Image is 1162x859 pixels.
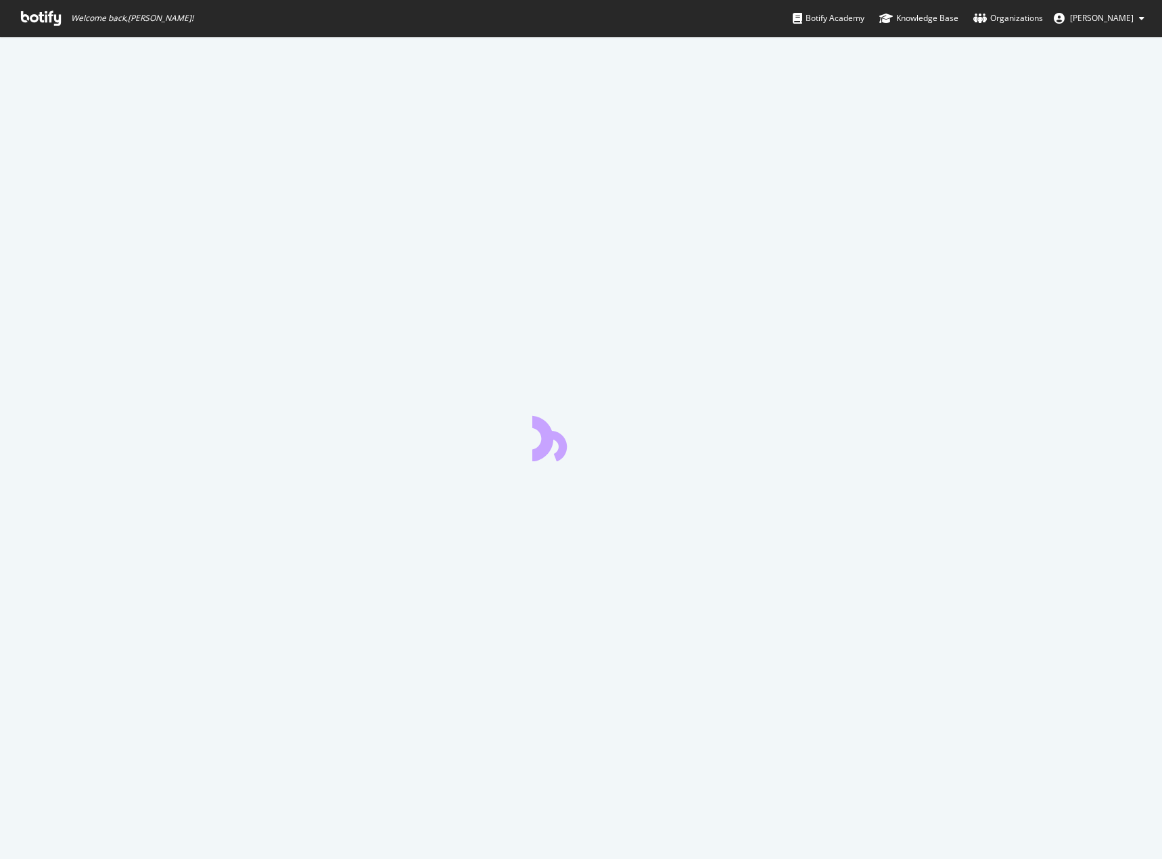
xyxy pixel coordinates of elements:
[879,11,958,25] div: Knowledge Base
[973,11,1043,25] div: Organizations
[532,413,630,461] div: animation
[1070,12,1134,24] span: Anja Alling
[71,13,193,24] span: Welcome back, [PERSON_NAME] !
[1043,7,1155,29] button: [PERSON_NAME]
[793,11,864,25] div: Botify Academy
